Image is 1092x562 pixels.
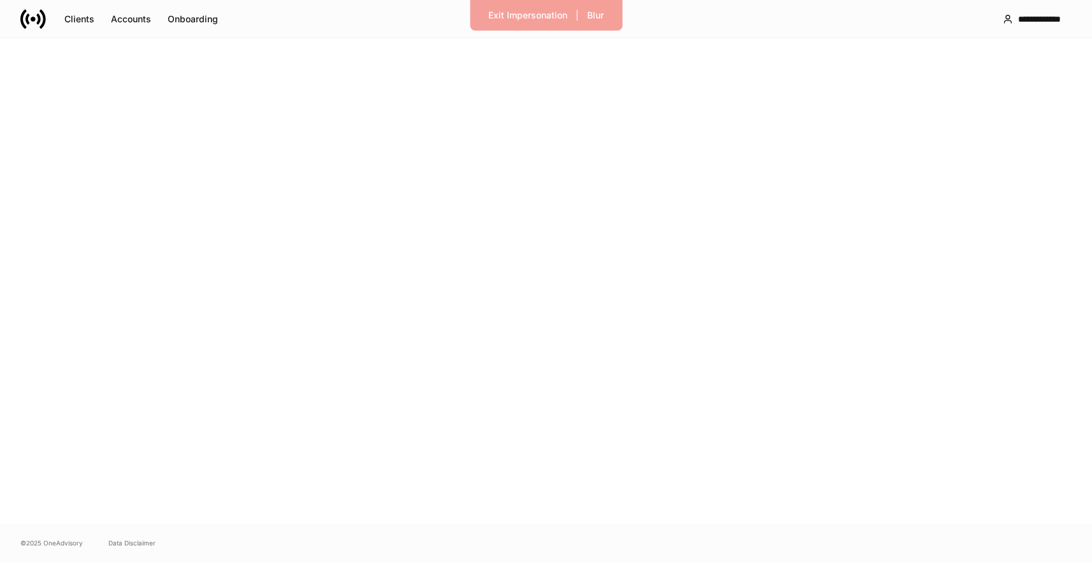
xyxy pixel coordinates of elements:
[111,13,151,25] div: Accounts
[103,9,159,29] button: Accounts
[108,538,156,548] a: Data Disclaimer
[488,9,567,22] div: Exit Impersonation
[480,5,576,25] button: Exit Impersonation
[64,13,94,25] div: Clients
[579,5,612,25] button: Blur
[159,9,226,29] button: Onboarding
[168,13,218,25] div: Onboarding
[587,9,604,22] div: Blur
[20,538,83,548] span: © 2025 OneAdvisory
[56,9,103,29] button: Clients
